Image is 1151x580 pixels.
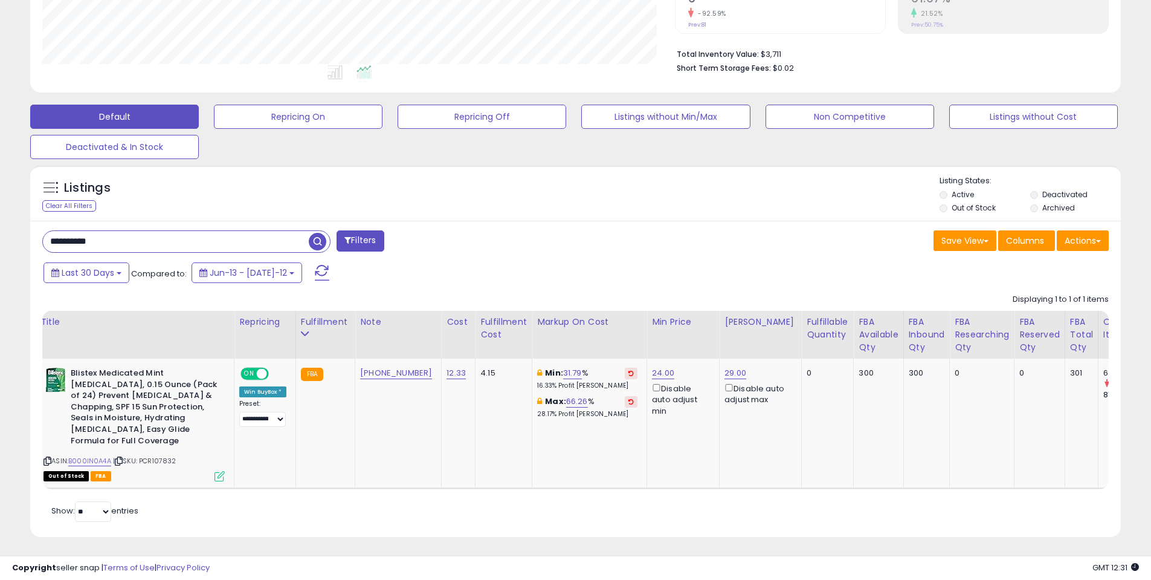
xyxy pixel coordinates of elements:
[677,49,759,59] b: Total Inventory Value:
[1092,562,1139,573] span: 2025-08-12 12:31 GMT
[859,316,898,354] div: FBA Available Qty
[545,396,566,407] b: Max:
[30,135,199,159] button: Deactivated & In Stock
[807,368,844,379] div: 0
[537,382,637,390] p: 16.33% Profit [PERSON_NAME]
[301,316,350,328] div: Fulfillment
[44,368,68,392] img: 418TSqRweRL._SL40_.jpg
[242,369,257,379] span: ON
[581,105,750,129] button: Listings without Min/Max
[62,267,114,279] span: Last 30 Days
[1019,368,1056,379] div: 0
[12,562,210,574] div: seller snap | |
[807,316,848,341] div: Fulfillable Quantity
[652,316,714,328] div: Min Price
[44,262,129,283] button: Last 30 Days
[952,189,974,200] label: Active
[652,367,674,379] a: 24.00
[42,200,96,212] div: Clear All Filters
[1019,316,1060,354] div: FBA Reserved Qty
[91,471,111,481] span: FBA
[156,562,210,573] a: Privacy Policy
[44,368,225,480] div: ASIN:
[537,316,642,328] div: Markup on Cost
[940,175,1121,187] p: Listing States:
[337,230,384,252] button: Filters
[909,316,945,354] div: FBA inbound Qty
[917,9,943,18] small: 21.52%
[40,316,229,328] div: Title
[532,311,647,359] th: The percentage added to the cost of goods (COGS) that forms the calculator for Min & Max prices.
[360,367,432,379] a: [PHONE_NUMBER]
[480,368,523,379] div: 4.15
[12,562,56,573] strong: Copyright
[688,21,706,28] small: Prev: 81
[1103,316,1147,341] div: Ordered Items
[71,368,218,449] b: Blistex Medicated Mint [MEDICAL_DATA], 0.15 Ounce (Pack of 24) Prevent [MEDICAL_DATA] & Chapping,...
[103,562,155,573] a: Terms of Use
[210,267,287,279] span: Jun-13 - [DATE]-12
[909,368,941,379] div: 300
[1070,316,1093,354] div: FBA Total Qty
[537,410,637,419] p: 28.17% Profit [PERSON_NAME]
[44,471,89,481] span: All listings that are currently out of stock and unavailable for purchase on Amazon
[1006,235,1044,247] span: Columns
[301,368,323,381] small: FBA
[51,505,138,516] span: Show: entries
[192,262,302,283] button: Jun-13 - [DATE]-12
[447,367,466,379] a: 12.33
[724,316,796,328] div: [PERSON_NAME]
[563,367,582,379] a: 31.79
[398,105,566,129] button: Repricing Off
[537,368,637,390] div: %
[1042,189,1088,200] label: Deactivated
[766,105,934,129] button: Non Competitive
[652,382,710,417] div: Disable auto adjust min
[360,316,436,328] div: Note
[30,105,199,129] button: Default
[1070,368,1089,379] div: 301
[955,316,1009,354] div: FBA Researching Qty
[998,230,1055,251] button: Columns
[64,180,111,197] h5: Listings
[68,456,111,466] a: B000IN0A4A
[113,456,176,466] span: | SKU: PCR107832
[239,386,286,397] div: Win BuyBox *
[537,396,637,419] div: %
[724,367,746,379] a: 29.00
[859,368,894,379] div: 300
[1057,230,1109,251] button: Actions
[239,400,286,427] div: Preset:
[267,369,286,379] span: OFF
[1013,294,1109,305] div: Displaying 1 to 1 of 1 items
[694,9,726,18] small: -92.59%
[566,396,588,408] a: 66.26
[131,268,187,279] span: Compared to:
[214,105,382,129] button: Repricing On
[933,230,996,251] button: Save View
[955,368,1005,379] div: 0
[1042,203,1075,213] label: Archived
[677,63,771,73] b: Short Term Storage Fees:
[952,203,996,213] label: Out of Stock
[480,316,527,341] div: Fulfillment Cost
[545,367,563,379] b: Min:
[447,316,470,328] div: Cost
[773,62,794,74] span: $0.02
[911,21,943,28] small: Prev: 50.75%
[239,316,291,328] div: Repricing
[949,105,1118,129] button: Listings without Cost
[677,46,1100,60] li: $3,711
[724,382,792,405] div: Disable auto adjust max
